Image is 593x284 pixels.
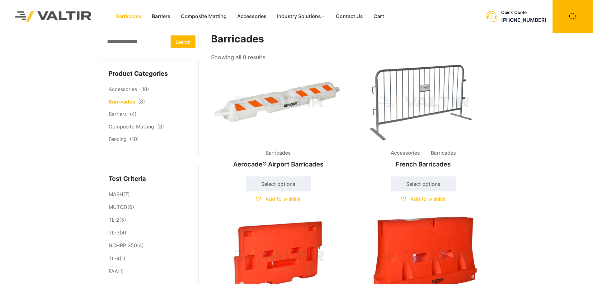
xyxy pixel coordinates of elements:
[109,111,127,117] a: Barriers
[109,69,189,79] h4: Product Categories
[109,239,189,252] li: (4)
[356,62,491,171] a: Accessories BarricadesFrench Barricades
[109,265,189,276] li: (1)
[140,86,149,92] span: (18)
[211,62,346,171] a: BarricadesAerocade® Airport Barricades
[246,176,311,191] a: Select options for “Aerocade® Airport Barricades”
[331,12,368,21] a: Contact Us
[109,204,127,210] a: MUTCD
[411,196,446,202] span: Add to wishlist
[272,12,331,21] a: Industry Solutions
[401,196,446,202] a: Add to wishlist
[266,196,301,202] span: Add to wishlist
[109,123,154,130] a: Composite Matting
[176,12,232,21] a: Composite Matting
[157,123,164,130] span: (3)
[111,12,147,21] a: Barricades
[232,12,272,21] a: Accessories
[130,136,139,142] span: (10)
[109,86,137,92] a: Accessories
[211,33,491,45] h1: Barricades
[211,157,346,171] h2: Aerocade® Airport Barricades
[109,268,118,274] a: FAA
[109,255,120,262] a: TL-4
[109,191,123,197] a: MASH
[171,35,195,48] button: Search
[109,201,189,214] li: (6)
[109,136,127,142] a: Fencing
[138,99,145,105] span: (8)
[7,3,100,30] img: Valtir Rentals
[501,17,546,23] a: [PHONE_NUMBER]
[501,10,546,15] div: Quick Quote
[109,188,189,201] li: (7)
[426,148,461,158] span: Barricades
[211,52,265,63] p: Showing all 8 results
[109,252,189,265] li: (1)
[130,111,137,117] span: (4)
[386,148,425,158] span: Accessories
[356,157,491,171] h2: French Barricades
[109,174,189,184] h4: Test Criteria
[109,214,189,227] li: (5)
[256,196,301,202] a: Add to wishlist
[391,176,456,191] a: Select options for “French Barricades”
[368,12,389,21] a: Cart
[147,12,176,21] a: Barriers
[109,229,120,236] a: TL-3
[109,99,135,105] a: Barricades
[109,242,137,248] a: NCHRP 350
[109,217,119,223] a: TL-2
[261,148,295,158] span: Barricades
[109,227,189,239] li: (4)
